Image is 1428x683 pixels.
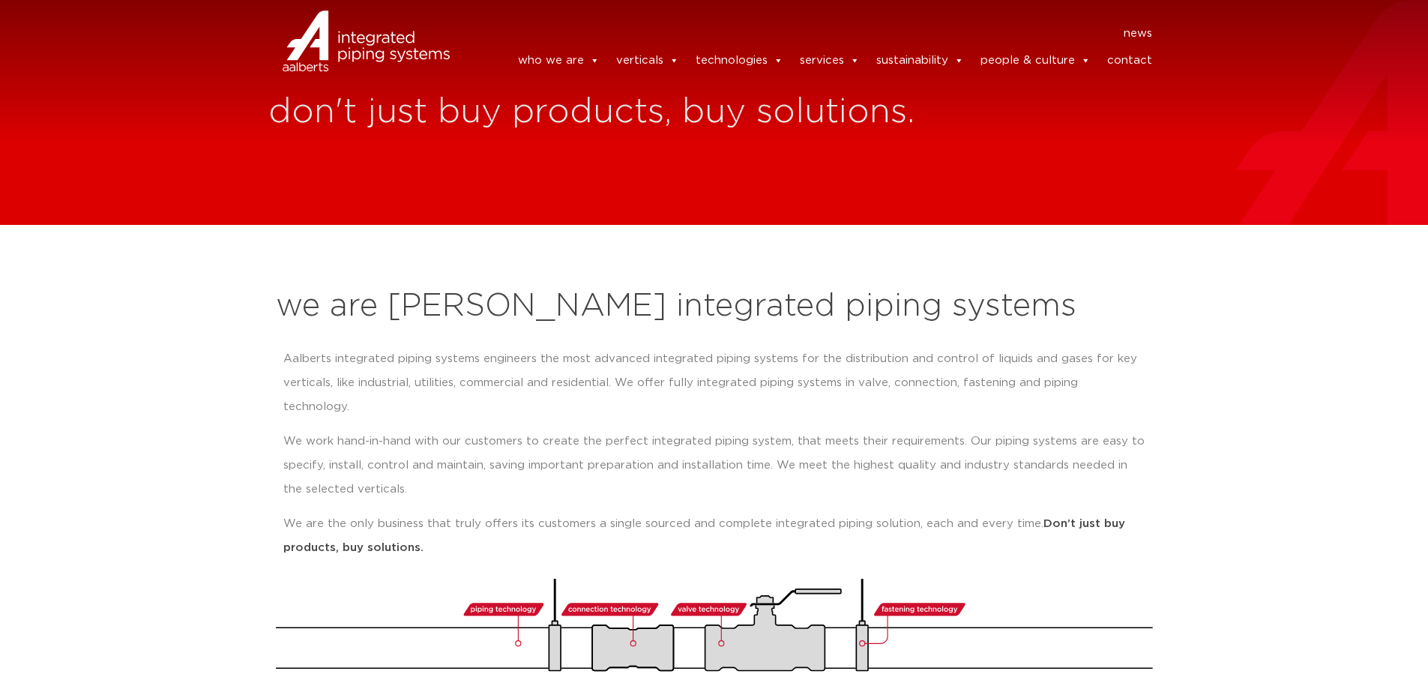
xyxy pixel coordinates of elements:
[518,46,600,76] a: who we are
[696,46,783,76] a: technologies
[800,46,860,76] a: services
[472,22,1153,46] nav: Menu
[876,46,964,76] a: sustainability
[283,347,1145,419] p: Aalberts integrated piping systems engineers the most advanced integrated piping systems for the ...
[980,46,1091,76] a: people & culture
[616,46,679,76] a: verticals
[1107,46,1152,76] a: contact
[283,430,1145,502] p: We work hand-in-hand with our customers to create the perfect integrated piping system, that meet...
[283,512,1145,560] p: We are the only business that truly offers its customers a single sourced and complete integrated...
[276,289,1153,325] h2: we are [PERSON_NAME] integrated piping systems
[1124,22,1152,46] a: news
